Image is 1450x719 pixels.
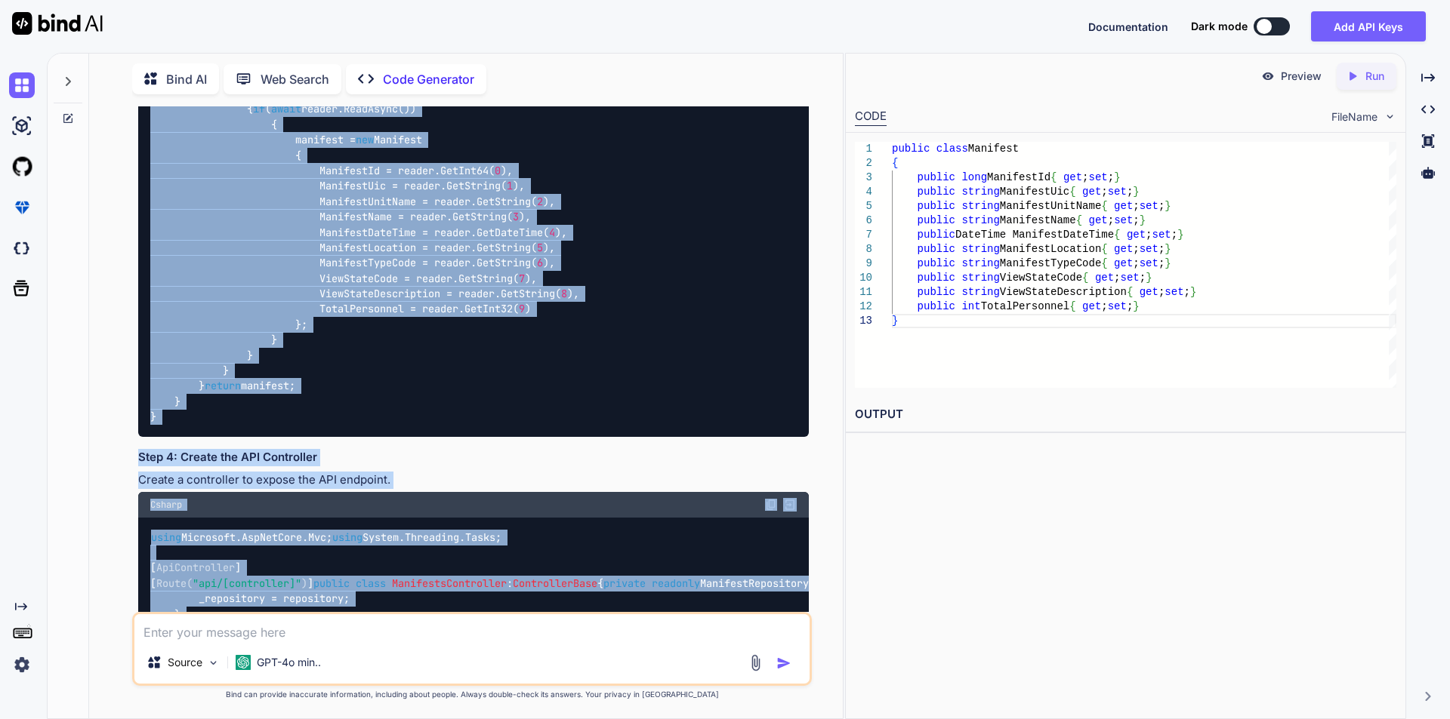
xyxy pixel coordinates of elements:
[980,300,1069,312] span: TotalPersonnel
[1114,171,1120,183] span: }
[1190,286,1196,298] span: }
[603,576,646,590] span: private
[9,154,35,180] img: githubLight
[537,257,543,270] span: 6
[1127,186,1133,198] span: ;
[892,143,930,155] span: public
[652,576,700,590] span: readonly
[917,272,955,284] span: public
[1127,300,1133,312] span: ;
[9,195,35,220] img: premium
[747,654,764,671] img: attachment
[168,655,202,670] p: Source
[1139,200,1158,212] span: set
[1183,286,1189,298] span: ;
[1139,243,1158,255] span: set
[1133,200,1139,212] span: ;
[961,171,987,183] span: long
[1088,214,1107,226] span: get
[961,257,999,269] span: string
[1000,214,1076,226] span: ManifestName
[855,199,872,214] div: 5
[561,287,567,300] span: 8
[961,200,999,212] span: string
[1000,186,1069,198] span: ManifestUic
[1171,229,1177,241] span: ;
[1133,300,1139,312] span: }
[138,449,809,466] h3: Step 4: Create the API Controller
[1331,109,1377,124] span: FileName
[392,576,507,590] span: ManifestsController
[1158,286,1165,298] span: ;
[1069,300,1075,312] span: {
[1133,257,1139,269] span: ;
[961,186,999,198] span: string
[1261,69,1275,83] img: preview
[765,499,777,511] img: copy
[1114,257,1133,269] span: get
[917,200,955,212] span: public
[549,226,555,239] span: 4
[537,195,543,208] span: 2
[855,271,872,285] div: 10
[1101,300,1107,312] span: ;
[207,656,220,669] img: Pick Models
[1365,69,1384,84] p: Run
[1000,243,1101,255] span: ManifestLocation
[1082,171,1088,183] span: ;
[936,143,967,155] span: class
[1139,272,1145,284] span: ;
[917,286,955,298] span: public
[855,285,872,300] div: 11
[332,530,362,544] span: using
[892,157,898,169] span: {
[1114,272,1120,284] span: ;
[1177,229,1183,241] span: }
[495,164,501,177] span: 0
[1114,229,1120,241] span: {
[1088,19,1168,35] button: Documentation
[513,576,597,590] span: ControllerBase
[537,241,543,254] span: 5
[855,185,872,199] div: 4
[151,530,181,544] span: using
[1281,69,1322,84] p: Preview
[1107,300,1126,312] span: set
[1114,200,1133,212] span: get
[1384,110,1396,123] img: chevron down
[519,303,525,316] span: 9
[132,689,812,700] p: Bind can provide inaccurate information, including about people. Always double-check its answers....
[855,257,872,271] div: 9
[1191,19,1248,34] span: Dark mode
[855,314,872,328] div: 13
[12,12,103,35] img: Bind AI
[1139,214,1145,226] span: }
[1101,200,1107,212] span: {
[1165,200,1171,212] span: }
[236,655,251,670] img: GPT-4o mini
[1152,229,1171,241] span: set
[1082,300,1101,312] span: get
[1088,171,1107,183] span: set
[967,143,1018,155] span: Manifest
[1050,171,1057,183] span: {
[150,499,182,511] span: Csharp
[513,210,519,223] span: 3
[855,300,872,314] div: 12
[776,656,791,671] img: icon
[917,257,955,269] span: public
[1133,243,1139,255] span: ;
[507,180,513,193] span: 1
[1165,286,1183,298] span: set
[917,186,955,198] span: public
[1088,20,1168,33] span: Documentation
[855,242,872,257] div: 8
[193,576,301,590] span: "api/[controller]"
[356,576,386,590] span: class
[961,272,999,284] span: string
[166,70,207,88] p: Bind AI
[356,134,374,147] span: new
[1075,214,1081,226] span: {
[1082,272,1088,284] span: {
[1000,286,1127,298] span: ViewStateDescription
